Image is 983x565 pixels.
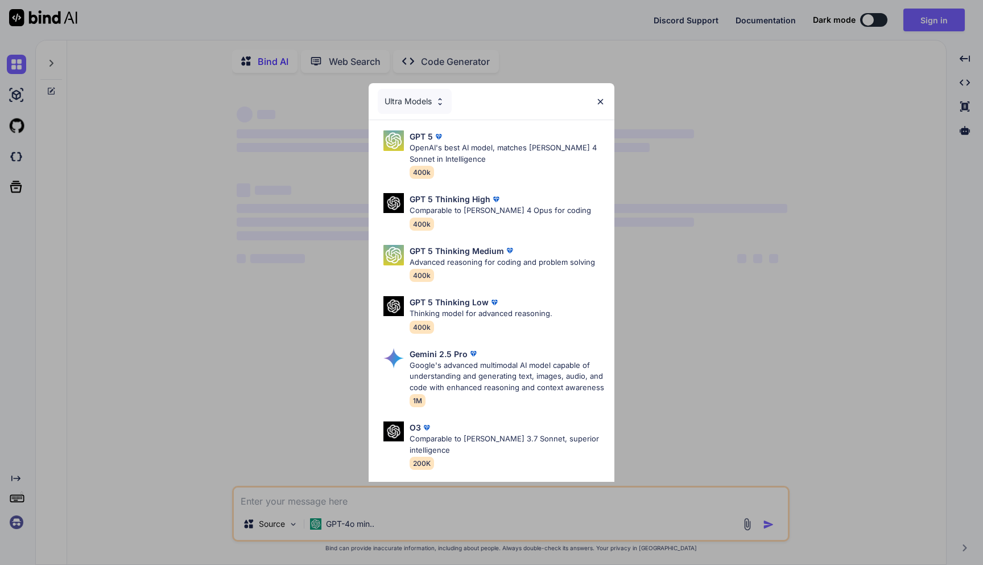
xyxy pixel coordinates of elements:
img: Pick Models [383,421,404,441]
span: 400k [410,218,434,231]
img: premium [489,297,500,308]
img: premium [468,348,479,359]
p: GPT 5 Thinking High [410,193,490,205]
p: Advanced reasoning for coding and problem solving [410,257,595,268]
p: Thinking model for advanced reasoning. [410,308,552,320]
p: Comparable to [PERSON_NAME] 3.7 Sonnet, superior intelligence [410,433,605,456]
p: Comparable to [PERSON_NAME] 4 Opus for coding [410,205,591,216]
img: premium [504,245,515,256]
img: Pick Models [383,296,404,316]
p: Google's advanced multimodal AI model capable of understanding and generating text, images, audio... [410,360,605,394]
img: premium [433,131,444,142]
img: Pick Models [383,193,404,213]
span: 400k [410,321,434,334]
span: 1M [410,394,426,407]
img: premium [421,422,432,433]
img: Pick Models [435,97,445,107]
img: premium [490,194,502,205]
img: Pick Models [383,245,404,265]
span: 400k [410,269,434,282]
span: 200K [410,457,434,470]
p: GPT 5 [410,130,433,142]
p: Gemini 2.5 Pro [410,348,468,360]
img: Pick Models [383,130,404,151]
span: 400k [410,166,434,179]
p: GPT 5 Thinking Medium [410,245,504,257]
p: O3 [410,421,421,433]
img: Pick Models [383,348,404,369]
p: GPT 5 Thinking Low [410,296,489,308]
img: close [596,97,605,107]
p: OpenAI's best AI model, matches [PERSON_NAME] 4 Sonnet in Intelligence [410,142,605,165]
div: Ultra Models [378,89,452,114]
